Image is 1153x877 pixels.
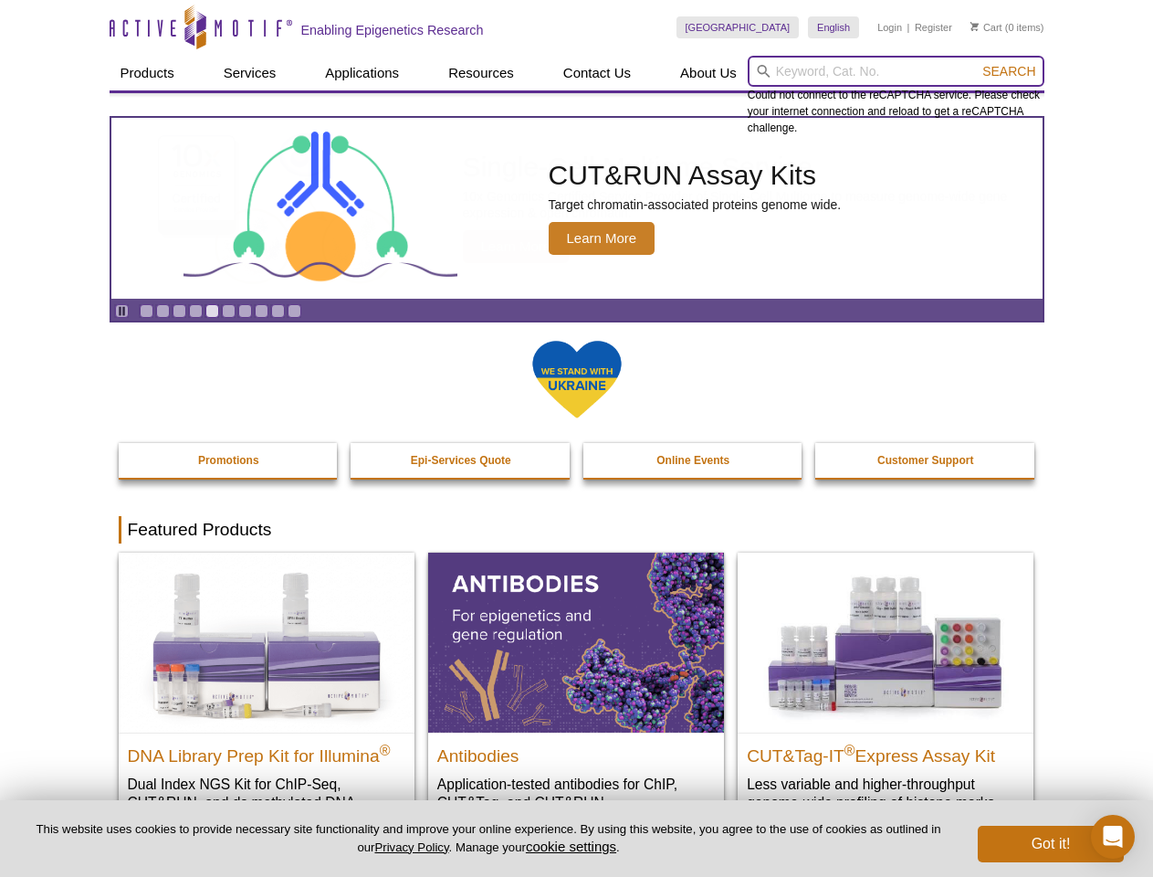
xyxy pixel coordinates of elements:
a: Go to slide 8 [255,304,268,318]
a: Login [877,21,902,34]
img: All Antibodies [428,553,724,732]
h2: DNA Library Prep Kit for Illumina [128,738,405,766]
a: [GEOGRAPHIC_DATA] [676,16,800,38]
p: Dual Index NGS Kit for ChIP-Seq, CUT&RUN, and ds methylated DNA assays. [128,775,405,830]
span: Learn More [549,222,655,255]
a: Services [213,56,288,90]
a: Go to slide 1 [140,304,153,318]
sup: ® [380,742,391,757]
a: All Antibodies Antibodies Application-tested antibodies for ChIP, CUT&Tag, and CUT&RUN. [428,553,724,829]
h2: CUT&RUN Assay Kits [549,162,842,189]
a: Register [915,21,952,34]
li: (0 items) [970,16,1044,38]
a: Products [110,56,185,90]
a: Cart [970,21,1002,34]
article: CUT&RUN Assay Kits [111,118,1043,299]
img: DNA Library Prep Kit for Illumina [119,553,414,732]
a: CUT&RUN Assay Kits CUT&RUN Assay Kits Target chromatin-associated proteins genome wide. Learn More [111,118,1043,299]
a: Privacy Policy [374,840,448,854]
div: Could not connect to the reCAPTCHA service. Please check your internet connection and reload to g... [748,56,1044,136]
a: Epi-Services Quote [351,443,571,478]
button: Got it! [978,826,1124,862]
a: Go to slide 9 [271,304,285,318]
a: Resources [437,56,525,90]
input: Keyword, Cat. No. [748,56,1044,87]
a: Applications [314,56,410,90]
p: Application-tested antibodies for ChIP, CUT&Tag, and CUT&RUN. [437,775,715,812]
a: Promotions [119,443,340,478]
p: Target chromatin-associated proteins genome wide. [549,196,842,213]
span: Search [982,64,1035,79]
li: | [907,16,910,38]
p: This website uses cookies to provide necessary site functionality and improve your online experie... [29,821,948,856]
a: Go to slide 2 [156,304,170,318]
a: Go to slide 10 [288,304,301,318]
a: Online Events [583,443,804,478]
a: Go to slide 3 [173,304,186,318]
a: Go to slide 5 [205,304,219,318]
img: We Stand With Ukraine [531,339,623,420]
a: CUT&Tag-IT® Express Assay Kit CUT&Tag-IT®Express Assay Kit Less variable and higher-throughput ge... [738,553,1033,829]
a: Go to slide 7 [238,304,252,318]
h2: Featured Products [119,516,1035,544]
a: Contact Us [552,56,642,90]
strong: Promotions [198,454,259,467]
p: Less variable and higher-throughput genome-wide profiling of histone marks​. [747,775,1024,812]
button: Search [977,63,1041,79]
h2: Enabling Epigenetics Research [301,22,484,38]
strong: Epi-Services Quote [411,454,511,467]
a: Customer Support [815,443,1036,478]
a: Toggle autoplay [115,304,129,318]
strong: Customer Support [877,454,973,467]
h2: Antibodies [437,738,715,766]
h2: CUT&Tag-IT Express Assay Kit [747,738,1024,766]
div: Open Intercom Messenger [1091,815,1135,859]
a: Go to slide 4 [189,304,203,318]
a: Go to slide 6 [222,304,236,318]
sup: ® [844,742,855,757]
a: About Us [669,56,748,90]
img: CUT&RUN Assay Kits [183,125,457,292]
strong: Online Events [656,454,729,467]
button: cookie settings [526,839,616,854]
img: Your Cart [970,22,979,31]
a: English [808,16,859,38]
img: CUT&Tag-IT® Express Assay Kit [738,553,1033,732]
a: DNA Library Prep Kit for Illumina DNA Library Prep Kit for Illumina® Dual Index NGS Kit for ChIP-... [119,553,414,848]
